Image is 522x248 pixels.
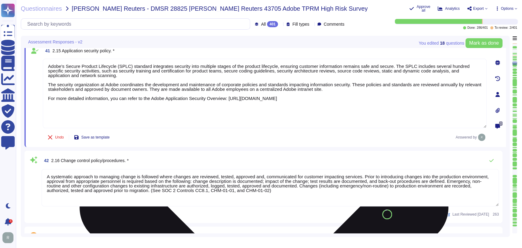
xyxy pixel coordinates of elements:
[409,5,430,12] button: Approve all
[21,6,62,12] span: Questionnaires
[416,5,430,12] span: Approve all
[43,59,487,128] textarea: Adobe's Secure Product Lifecycle (SPLC) standard integrates security into multiple stages of the ...
[499,121,502,126] span: 0
[478,134,485,141] img: user
[72,6,368,12] span: [PERSON_NAME] Reuters - DMSR 28825 [PERSON_NAME] Reuters 43705 Adobe TPRM High Risk Survey
[491,213,499,216] span: 263
[469,41,499,46] span: Mark as done
[292,22,309,26] span: Fill types
[42,158,49,163] span: 42
[386,213,389,216] span: 92
[501,7,513,10] span: Options
[477,26,488,29] span: 286 / 401
[1,231,18,244] button: user
[465,38,502,48] button: Mark as done
[261,22,266,26] span: All
[42,169,499,206] textarea: A systematic approach to managing change is followed where changes are reviewed, tested, approved...
[445,7,460,10] span: Analytics
[509,26,517,29] span: 2 / 401
[267,21,278,27] div: 401
[473,7,484,10] span: Export
[419,41,464,45] span: You edited question s
[440,41,445,45] b: 18
[9,219,13,223] div: 4
[24,19,250,29] input: Search by keywords
[494,26,508,29] span: To review:
[28,40,82,44] span: Assessment Responses - v2
[438,6,460,11] button: Analytics
[324,22,344,26] span: Comments
[2,232,13,243] img: user
[53,48,115,53] span: 2.15 Application security policy. *
[43,49,50,53] span: 41
[467,26,476,29] span: Done:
